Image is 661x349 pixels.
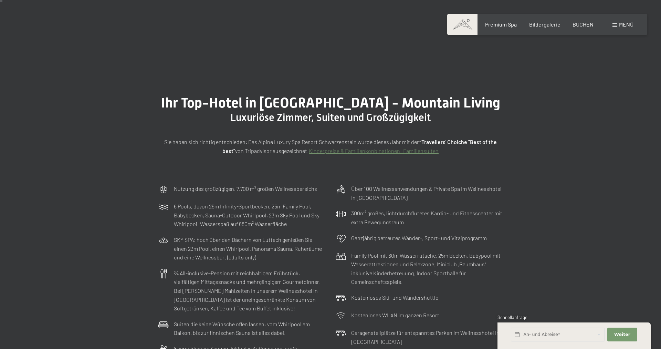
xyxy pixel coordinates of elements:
[174,235,325,262] p: SKY SPA: hoch über den Dächern von Luttach genießen Sie einen 23m Pool, einen Whirlpool, Panorama...
[485,21,517,28] a: Premium Spa
[158,137,503,155] p: Sie haben sich richtig entschieden: Das Alpine Luxury Spa Resort Schwarzenstein wurde dieses Jahr...
[351,328,503,346] p: Garagenstellplätze für entspanntes Parken im Wellnesshotel in [GEOGRAPHIC_DATA]
[351,209,503,226] p: 300m² großes, lichtdurchflutetes Kardio- und Fitnesscenter mit extra Bewegungsraum
[174,202,325,228] p: 6 Pools, davon 25m Infinity-Sportbecken, 25m Family Pool, Babybecken, Sauna-Outdoor Whirlpool, 23...
[174,269,325,313] p: ¾ All-inclusive-Pension mit reichhaltigem Frühstück, vielfältigen Mittagssnacks und mehrgängigem ...
[351,293,438,302] p: Kostenloses Ski- und Wandershuttle
[161,95,500,111] span: Ihr Top-Hotel in [GEOGRAPHIC_DATA] - Mountain Living
[174,184,317,193] p: Nutzung des großzügigen, 7.700 m² großen Wellnessbereichs
[607,328,637,342] button: Weiter
[573,21,594,28] a: BUCHEN
[174,320,325,337] p: Suiten die keine Wünsche offen lassen: vom Whirlpool am Balkon, bis zur finnischen Sauna ist alle...
[529,21,560,28] a: Bildergalerie
[351,184,503,202] p: Über 100 Wellnessanwendungen & Private Spa im Wellnesshotel in [GEOGRAPHIC_DATA]
[614,331,630,338] span: Weiter
[351,311,439,320] p: Kostenloses WLAN im ganzen Resort
[351,251,503,286] p: Family Pool mit 60m Wasserrutsche, 25m Becken, Babypool mit Wasserattraktionen und Relaxzone. Min...
[497,315,527,320] span: Schnellanfrage
[309,147,439,154] a: Kinderpreise & Familienkonbinationen- Familiensuiten
[222,138,497,154] strong: Travellers' Choiche "Best of the best"
[230,111,431,123] span: Luxuriöse Zimmer, Suiten und Großzügigkeit
[351,234,487,243] p: Ganzjährig betreutes Wander-, Sport- und Vitalprogramm
[619,21,633,28] span: Menü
